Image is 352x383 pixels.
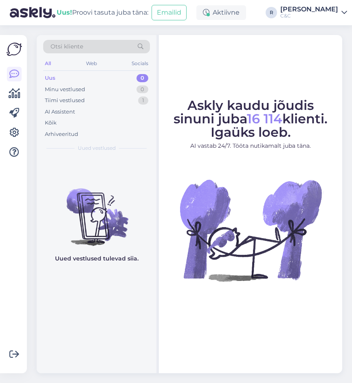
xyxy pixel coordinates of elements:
p: AI vastab 24/7. Tööta nutikamalt juba täna. [166,142,335,150]
span: Uued vestlused [78,144,116,152]
img: No chats [37,174,156,247]
div: AI Assistent [45,108,75,116]
p: Uued vestlused tulevad siia. [55,254,139,263]
img: Askly Logo [7,42,22,57]
div: 0 [136,74,148,82]
div: 0 [136,85,148,94]
div: Proovi tasuta juba täna: [57,8,148,18]
b: Uus! [57,9,72,16]
div: All [43,58,53,69]
div: Uus [45,74,55,82]
span: Otsi kliente [51,42,83,51]
button: Emailid [152,5,187,20]
a: [PERSON_NAME]C&C [280,6,347,19]
div: Tiimi vestlused [45,96,85,105]
div: Web [84,58,99,69]
img: No Chat active [177,157,324,303]
div: Minu vestlused [45,85,85,94]
div: Kõik [45,119,57,127]
div: C&C [280,13,338,19]
div: Arhiveeritud [45,130,78,138]
div: [PERSON_NAME] [280,6,338,13]
div: Aktiivne [196,5,246,20]
div: R [266,7,277,18]
div: 1 [138,96,148,105]
span: 16 114 [247,111,282,127]
span: Askly kaudu jõudis sinuni juba klienti. Igaüks loeb. [174,97,328,140]
div: Socials [130,58,150,69]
